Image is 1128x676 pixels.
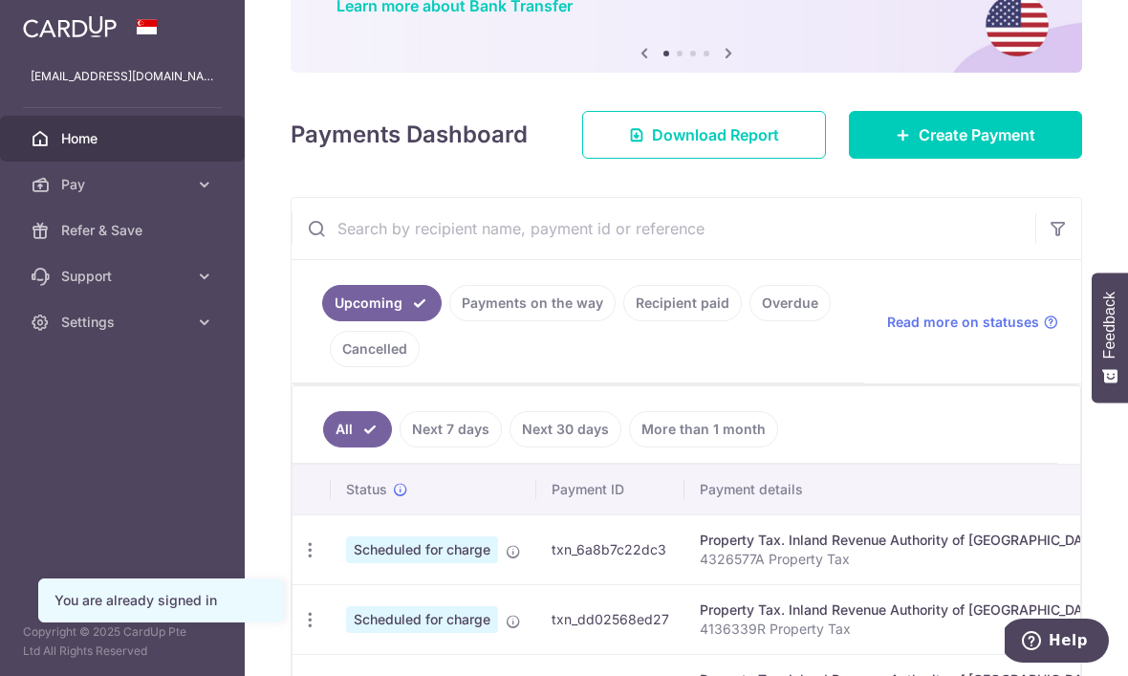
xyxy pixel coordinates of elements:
span: Scheduled for charge [346,606,498,633]
span: Refer & Save [61,221,187,240]
h4: Payments Dashboard [291,118,528,152]
span: Home [61,129,187,148]
span: Settings [61,313,187,332]
a: Read more on statuses [887,313,1058,332]
p: 4326577A Property Tax [700,550,1104,569]
span: Support [61,267,187,286]
span: Download Report [652,123,779,146]
a: Upcoming [322,285,442,321]
a: Download Report [582,111,826,159]
a: All [323,411,392,447]
button: Feedback - Show survey [1092,273,1128,403]
a: Overdue [749,285,831,321]
input: Search by recipient name, payment id or reference [292,198,1035,259]
a: Cancelled [330,331,420,367]
span: Read more on statuses [887,313,1039,332]
td: txn_6a8b7c22dc3 [536,514,684,584]
p: [EMAIL_ADDRESS][DOMAIN_NAME] [31,67,214,86]
td: txn_dd02568ed27 [536,584,684,654]
div: Property Tax. Inland Revenue Authority of [GEOGRAPHIC_DATA] [700,600,1104,620]
a: Recipient paid [623,285,742,321]
a: Payments on the way [449,285,616,321]
a: More than 1 month [629,411,778,447]
span: Pay [61,175,187,194]
span: Status [346,480,387,499]
a: Create Payment [849,111,1082,159]
div: Property Tax. Inland Revenue Authority of [GEOGRAPHIC_DATA] [700,531,1104,550]
div: You are already signed in [54,591,267,610]
span: Scheduled for charge [346,536,498,563]
th: Payment ID [536,465,684,514]
span: Create Payment [919,123,1035,146]
span: Feedback [1101,292,1118,359]
th: Payment details [684,465,1119,514]
a: Next 7 days [400,411,502,447]
p: 4136339R Property Tax [700,620,1104,639]
a: Next 30 days [510,411,621,447]
img: CardUp [23,15,117,38]
iframe: Opens a widget where you can find more information [1005,619,1109,666]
